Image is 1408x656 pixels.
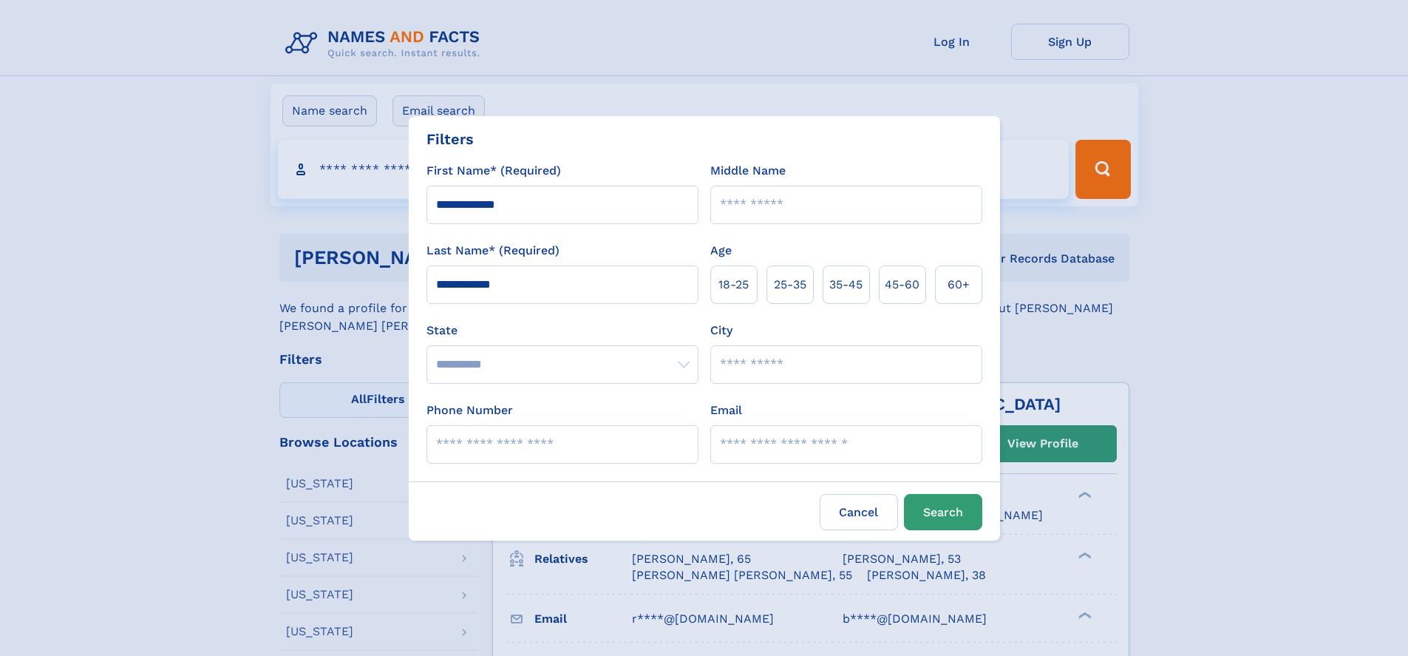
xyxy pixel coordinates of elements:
span: 35‑45 [829,276,863,294]
label: Last Name* (Required) [426,242,560,260]
label: City [710,322,732,339]
span: 60+ [948,276,970,294]
label: First Name* (Required) [426,162,561,180]
label: Age [710,242,732,260]
div: Filters [426,128,474,150]
span: 45‑60 [885,276,919,294]
label: Email [710,402,742,419]
button: Search [904,494,982,530]
label: Cancel [820,494,898,530]
label: Middle Name [710,162,786,180]
span: 18‑25 [718,276,749,294]
label: Phone Number [426,402,513,419]
label: State [426,322,698,339]
span: 25‑35 [774,276,806,294]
